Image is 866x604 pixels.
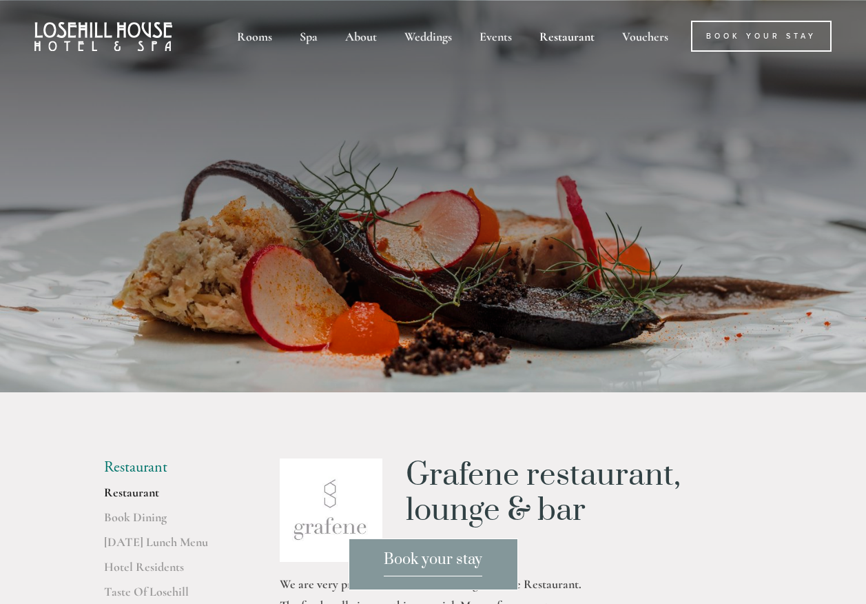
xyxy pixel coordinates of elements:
span: Book your stay [384,550,482,576]
div: Restaurant [527,21,607,52]
a: Restaurant [104,485,236,510]
h1: Grafene restaurant, lounge & bar [406,459,762,528]
a: Book your stay [349,538,518,590]
img: Losehill House [34,22,172,51]
a: [DATE] Lunch Menu [104,534,236,559]
a: Book Dining [104,510,236,534]
a: Vouchers [610,21,681,52]
div: Spa [287,21,330,52]
li: Restaurant [104,459,236,476]
div: Rooms [225,21,285,52]
img: grafene.jpg [280,459,383,562]
a: Book Your Stay [691,21,832,52]
div: Weddings [392,21,464,52]
div: Events [467,21,524,52]
div: About [333,21,389,52]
